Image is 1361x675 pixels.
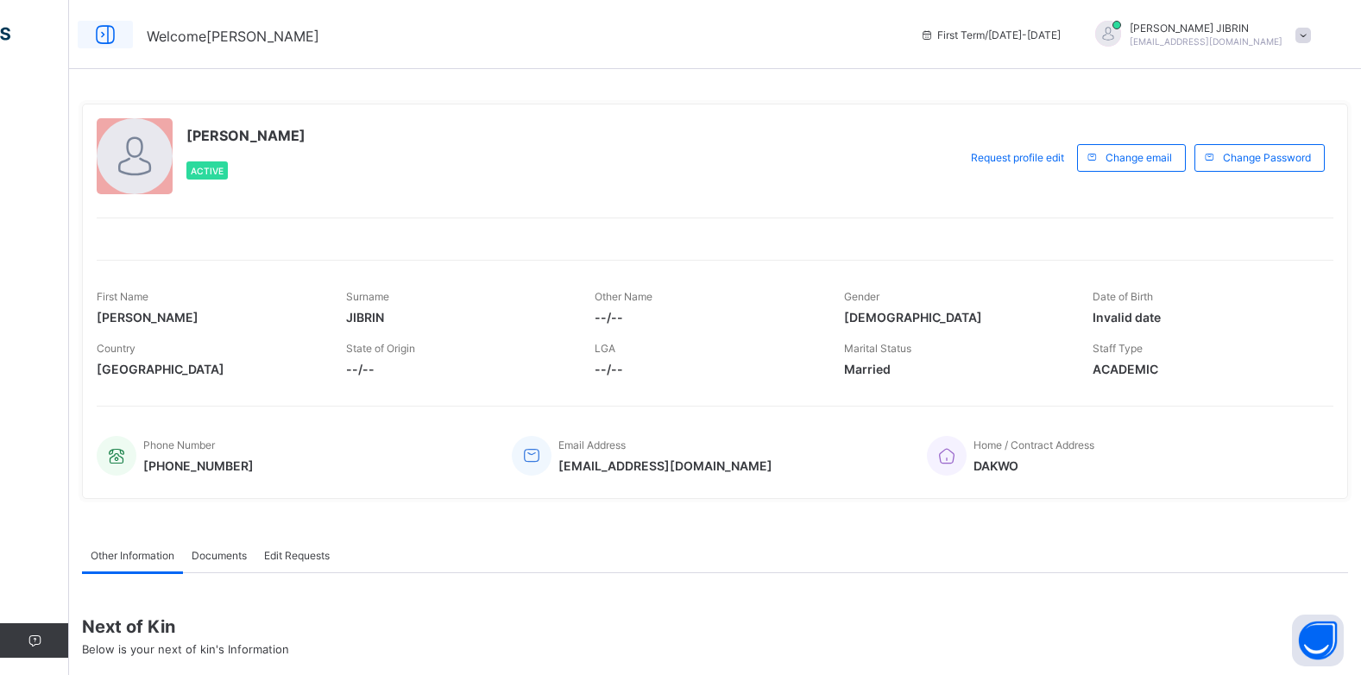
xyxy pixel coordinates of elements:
span: Request profile edit [971,151,1064,164]
span: Next of Kin [82,616,1348,637]
span: [DEMOGRAPHIC_DATA] [844,310,1068,325]
span: DAKWO [973,458,1094,473]
span: --/-- [346,362,570,376]
span: session/term information [920,28,1061,41]
span: Home / Contract Address [973,438,1094,451]
span: Married [844,362,1068,376]
span: [PERSON_NAME] JIBRIN [1130,22,1282,35]
span: Documents [192,549,247,562]
span: [GEOGRAPHIC_DATA] [97,362,320,376]
span: Staff Type [1093,342,1143,355]
span: State of Origin [346,342,415,355]
span: Welcome [PERSON_NAME] [147,28,319,45]
span: Date of Birth [1093,290,1153,303]
span: Edit Requests [264,549,330,562]
span: Invalid date [1093,310,1316,325]
span: [PERSON_NAME] [186,127,306,144]
span: --/-- [595,310,818,325]
span: Other Name [595,290,652,303]
span: Gender [844,290,879,303]
span: JIBRIN [346,310,570,325]
span: Active [191,166,224,176]
span: --/-- [595,362,818,376]
span: Country [97,342,135,355]
button: Open asap [1292,615,1344,666]
span: Change email [1106,151,1172,164]
span: First Name [97,290,148,303]
span: Email Address [558,438,626,451]
span: ACADEMIC [1093,362,1316,376]
span: Change Password [1223,151,1311,164]
span: Other Information [91,549,174,562]
span: [PERSON_NAME] [97,310,320,325]
span: [EMAIL_ADDRESS][DOMAIN_NAME] [1130,36,1282,47]
div: IBRAHIMJIBRIN [1078,21,1320,49]
span: LGA [595,342,615,355]
span: Surname [346,290,389,303]
span: Marital Status [844,342,911,355]
span: Below is your next of kin's Information [82,642,289,656]
span: [EMAIL_ADDRESS][DOMAIN_NAME] [558,458,772,473]
span: Phone Number [143,438,215,451]
span: [PHONE_NUMBER] [143,458,254,473]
